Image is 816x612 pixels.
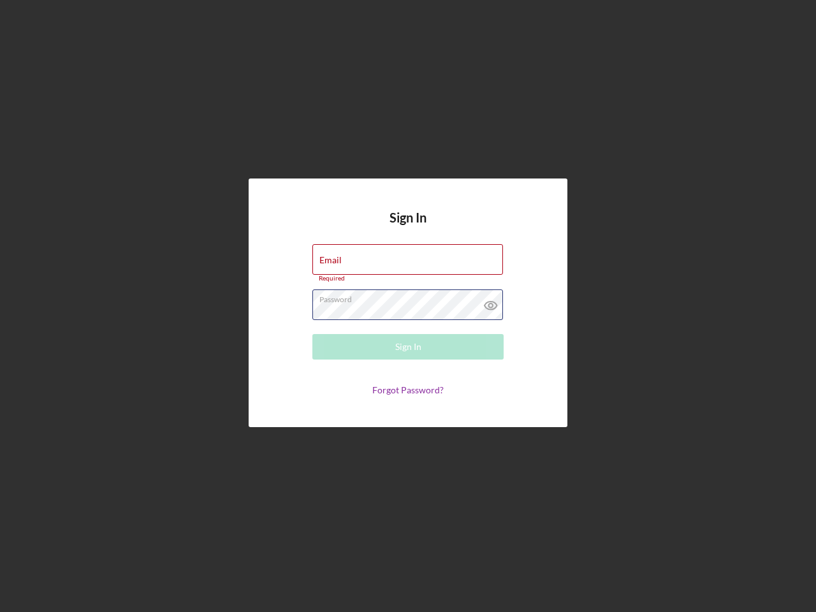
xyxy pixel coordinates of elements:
h4: Sign In [390,210,426,244]
div: Required [312,275,504,282]
label: Email [319,255,342,265]
a: Forgot Password? [372,384,444,395]
div: Sign In [395,334,421,360]
button: Sign In [312,334,504,360]
label: Password [319,290,503,304]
